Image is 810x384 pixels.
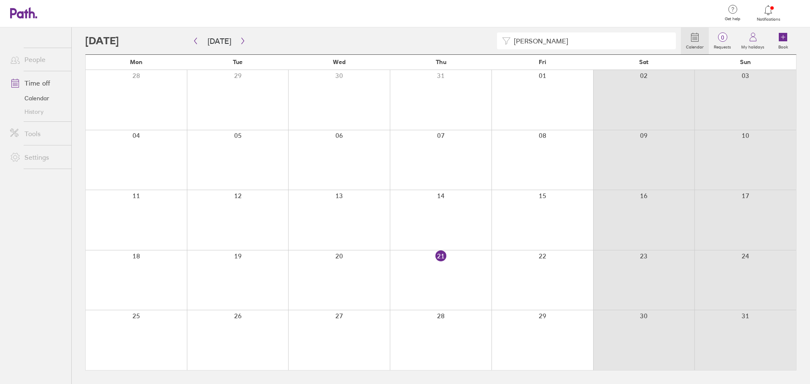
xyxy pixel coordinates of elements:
[130,59,143,65] span: Mon
[773,42,793,50] label: Book
[3,51,71,68] a: People
[3,149,71,166] a: Settings
[709,34,736,41] span: 0
[539,59,546,65] span: Fri
[681,27,709,54] a: Calendar
[3,105,71,118] a: History
[709,27,736,54] a: 0Requests
[333,59,346,65] span: Wed
[510,33,671,49] input: Filter by employee
[736,42,769,50] label: My holidays
[639,59,648,65] span: Sat
[3,75,71,91] a: Time off
[681,42,709,50] label: Calendar
[740,59,751,65] span: Sun
[755,4,782,22] a: Notifications
[436,59,446,65] span: Thu
[233,59,243,65] span: Tue
[201,34,238,48] button: [DATE]
[3,91,71,105] a: Calendar
[709,42,736,50] label: Requests
[769,27,796,54] a: Book
[736,27,769,54] a: My holidays
[719,16,746,21] span: Get help
[755,17,782,22] span: Notifications
[3,125,71,142] a: Tools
